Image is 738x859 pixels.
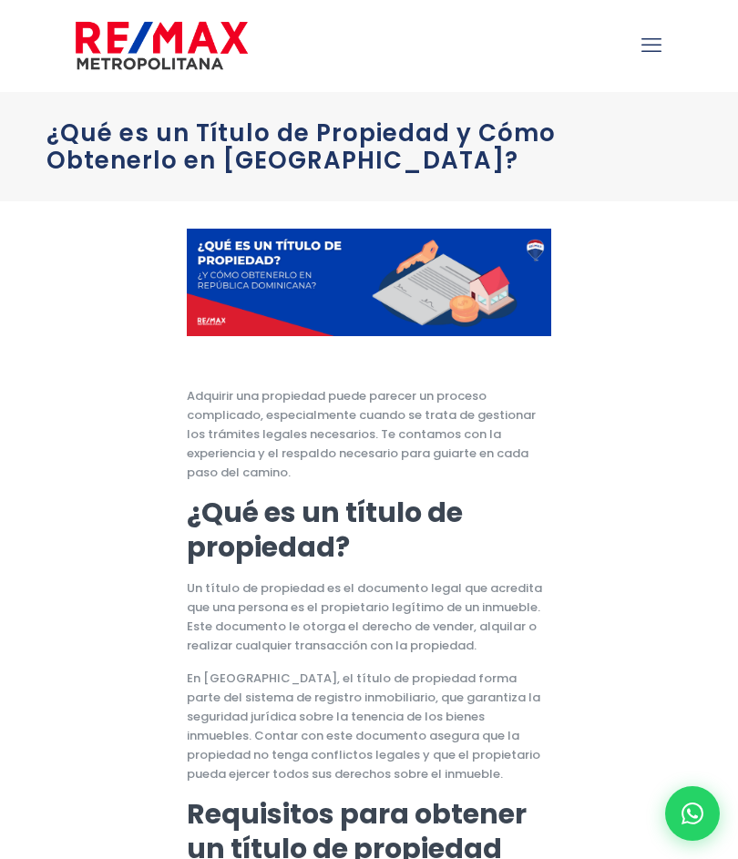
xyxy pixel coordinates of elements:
p: Adquirir una propiedad puede parecer un proceso complicado, especialmente cuando se trata de gest... [187,386,552,482]
p: En [GEOGRAPHIC_DATA], el título de propiedad forma parte del sistema de registro inmobiliario, qu... [187,669,552,783]
p: Un título de propiedad es el documento legal que acredita que una persona es el propietario legít... [187,578,552,655]
img: remax-metropolitana-logo [76,18,248,73]
strong: ¿Qué es un título de propiedad? [187,493,463,567]
a: mobile menu [636,30,667,61]
h1: ¿Qué es un Título de Propiedad y Cómo Obtenerlo en [GEOGRAPHIC_DATA]? [46,119,692,174]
